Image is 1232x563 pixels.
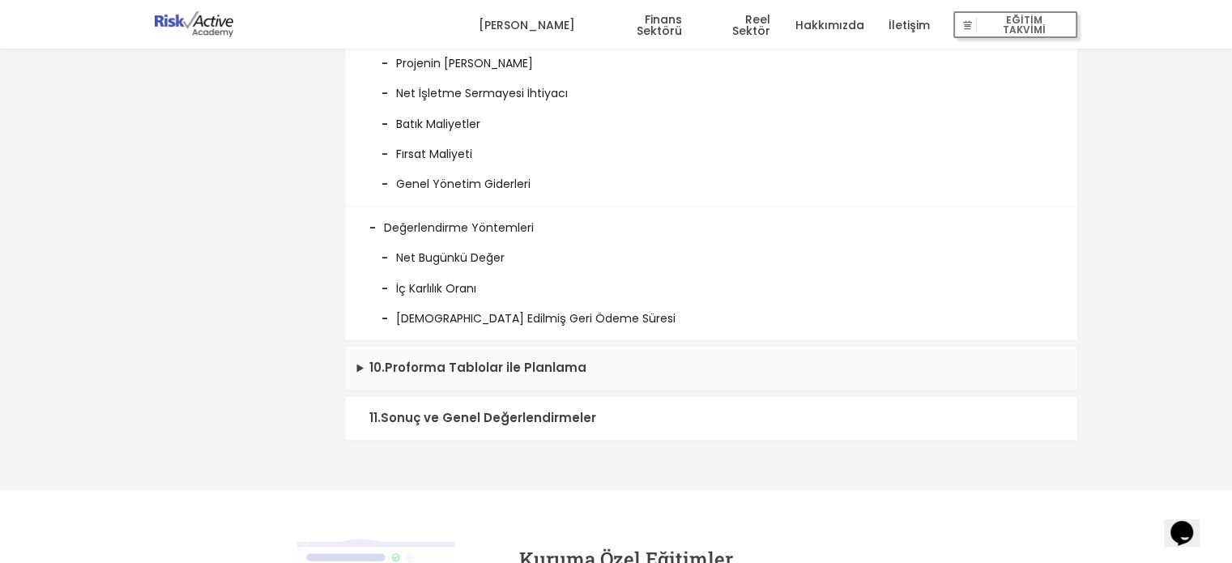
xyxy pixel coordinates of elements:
li: Projenin [PERSON_NAME] [369,42,1053,72]
li: Genel Yönetim Giderleri [369,163,1053,193]
li: Fırsat Maliyeti [369,133,1053,163]
summary: 10.Proforma Tablolar ile Planlama [345,346,1077,390]
li: Net İşletme Sermayesi İhtiyacı [369,72,1053,102]
li: Sermaye Bütçelemesi Nakit Akışları [345,11,1077,206]
iframe: chat widget [1164,498,1216,547]
li: Net Bugünkü Değer [369,237,1053,267]
li: İç Karlılık Oranı [369,267,1053,297]
li: Değerlendirme Yöntemleri [345,207,1077,341]
a: Finans Sektörü [599,1,682,49]
span: EĞİTİM TAKVİMİ [977,14,1071,36]
li: [DEMOGRAPHIC_DATA] Edilmiş Geri Ödeme Süresi [369,297,1053,327]
button: EĞİTİM TAKVİMİ [953,11,1077,39]
a: EĞİTİM TAKVİMİ [953,1,1077,49]
a: Hakkımızda [795,1,863,49]
a: Reel Sektör [706,1,770,49]
img: logo-dark.png [155,11,234,37]
a: [PERSON_NAME] [478,1,574,49]
summary: 11.Sonuç ve Genel Değerlendirmeler [345,396,1077,441]
li: Batık Maliyetler [369,103,1053,133]
a: İletişim [888,1,929,49]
